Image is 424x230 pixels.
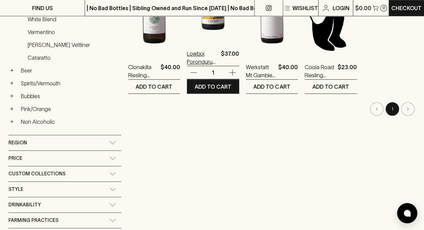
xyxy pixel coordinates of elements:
[128,63,158,79] a: Clonakilla Riesling 2025
[32,4,53,12] p: FIND US
[338,63,357,79] p: $23.00
[25,13,121,25] a: White Blend
[8,185,23,194] span: Style
[8,213,121,228] div: Farming Practices
[246,63,276,79] a: Werkstatt Mt Gambier Riesling Off-Dry 2025
[8,118,15,125] button: +
[18,103,121,115] a: Pink/Orange
[8,182,121,197] div: Style
[128,102,416,116] nav: pagination navigation
[8,135,121,150] div: Region
[8,201,41,209] span: Drinkability
[382,6,385,10] p: 0
[8,166,121,181] div: Custom Collections
[8,154,22,163] span: Price
[391,4,422,12] p: Checkout
[25,26,121,38] a: Vermentino
[8,197,121,212] div: Drinkability
[8,106,15,112] button: +
[8,67,15,74] button: +
[18,116,121,127] a: Non Alcoholic
[128,80,180,93] button: ADD TO CART
[187,80,239,93] button: ADD TO CART
[305,80,357,93] button: ADD TO CART
[161,63,180,79] p: $40.00
[8,216,58,225] span: Farming Practices
[292,4,318,12] p: Wishlist
[8,170,65,178] span: Custom Collections
[8,151,121,166] div: Price
[25,52,121,63] a: Cataratto
[187,50,218,66] a: Lowboi Porongurup Riesling 2025
[333,4,349,12] p: Login
[8,80,15,87] button: +
[278,63,298,79] p: $40.00
[253,83,290,91] p: ADD TO CART
[8,139,27,147] span: Region
[25,39,121,51] a: [PERSON_NAME] Veltliner
[195,83,231,91] p: ADD TO CART
[355,4,371,12] p: $0.00
[136,83,172,91] p: ADD TO CART
[8,93,15,99] button: +
[221,50,239,66] p: $37.00
[18,65,121,76] a: Beer
[312,83,349,91] p: ADD TO CART
[404,210,411,217] img: bubble-icon
[18,90,121,102] a: Bubbles
[18,78,121,89] a: Spirits/Vermouth
[386,102,399,116] button: page 1
[246,80,298,93] button: ADD TO CART
[305,63,335,79] a: Coola Road Riesling 2025
[205,69,221,76] p: 1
